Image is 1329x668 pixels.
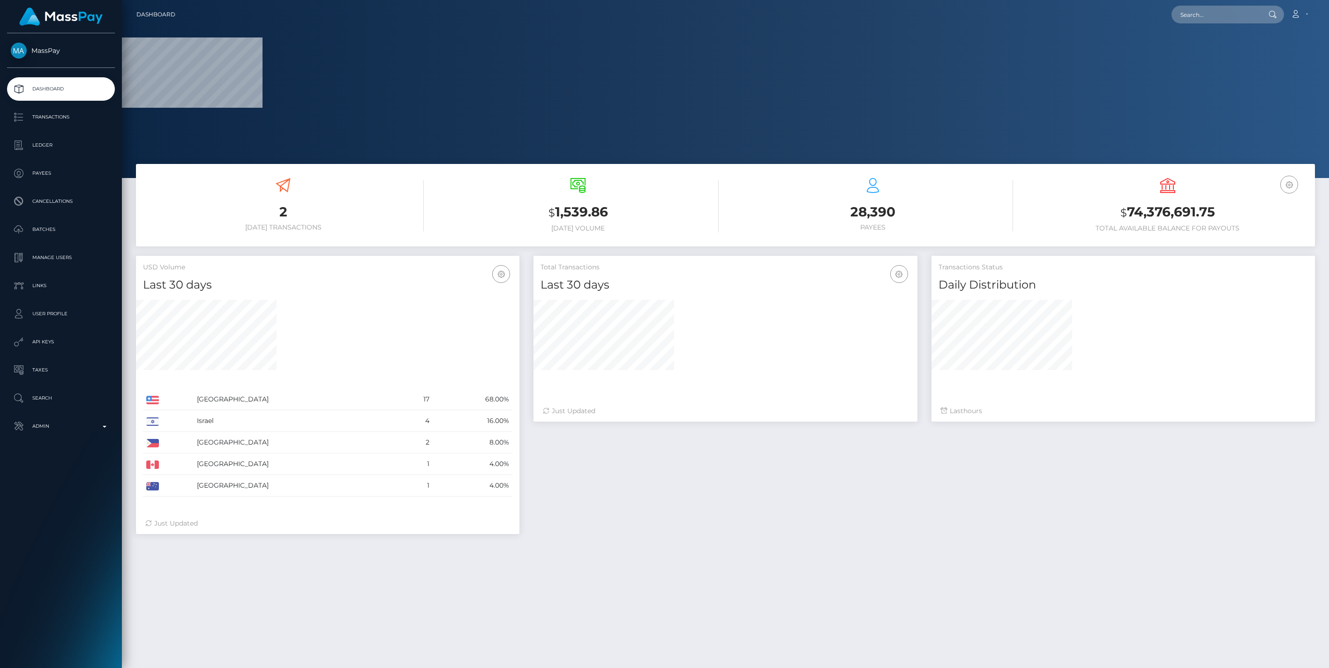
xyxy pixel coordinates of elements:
input: Search... [1171,6,1260,23]
img: AU.png [146,482,159,490]
td: [GEOGRAPHIC_DATA] [194,475,399,497]
p: Links [11,279,111,293]
h4: Last 30 days [541,277,910,293]
small: $ [1120,206,1127,219]
h5: USD Volume [143,263,512,272]
p: Search [11,391,111,405]
td: [GEOGRAPHIC_DATA] [194,453,399,475]
td: 17 [399,389,433,410]
p: Batches [11,223,111,237]
a: Cancellations [7,190,115,213]
a: API Keys [7,330,115,354]
a: Transactions [7,105,115,129]
td: Israel [194,410,399,432]
h6: Payees [733,223,1014,231]
a: Payees [7,162,115,185]
td: [GEOGRAPHIC_DATA] [194,432,399,453]
td: 1 [399,453,433,475]
h6: [DATE] Transactions [143,223,424,231]
td: 4.00% [433,453,513,475]
a: Batches [7,218,115,241]
p: Dashboard [11,82,111,96]
td: 8.00% [433,432,513,453]
p: Manage Users [11,251,111,265]
a: Manage Users [7,246,115,269]
a: Ledger [7,134,115,157]
a: Dashboard [136,5,175,24]
p: Transactions [11,110,111,124]
h3: 74,376,691.75 [1027,203,1308,222]
h3: 1,539.86 [438,203,719,222]
div: Just Updated [145,519,510,528]
img: MassPay [11,43,27,59]
p: Ledger [11,138,111,152]
p: Taxes [11,363,111,377]
td: 4.00% [433,475,513,497]
a: Admin [7,415,115,438]
a: Taxes [7,358,115,382]
h5: Transactions Status [939,263,1308,272]
h4: Last 30 days [143,277,512,293]
h5: Total Transactions [541,263,910,272]
p: Cancellations [11,194,111,208]
h3: 2 [143,203,424,221]
img: CA.png [146,460,159,469]
td: 16.00% [433,410,513,432]
a: Search [7,386,115,410]
td: [GEOGRAPHIC_DATA] [194,389,399,410]
p: Payees [11,166,111,180]
td: 68.00% [433,389,513,410]
img: US.png [146,396,159,404]
a: Links [7,274,115,297]
h6: Total Available Balance for Payouts [1027,224,1308,232]
p: API Keys [11,335,111,349]
h3: 28,390 [733,203,1014,221]
td: 1 [399,475,433,497]
span: MassPay [7,46,115,55]
img: PH.png [146,439,159,447]
h4: Daily Distribution [939,277,1308,293]
h6: [DATE] Volume [438,224,719,232]
a: User Profile [7,302,115,326]
small: $ [548,206,555,219]
div: Last hours [941,406,1306,416]
img: IL.png [146,417,159,426]
td: 4 [399,410,433,432]
p: Admin [11,419,111,433]
div: Just Updated [543,406,908,416]
td: 2 [399,432,433,453]
a: Dashboard [7,77,115,101]
p: User Profile [11,307,111,321]
img: MassPay Logo [19,7,103,26]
